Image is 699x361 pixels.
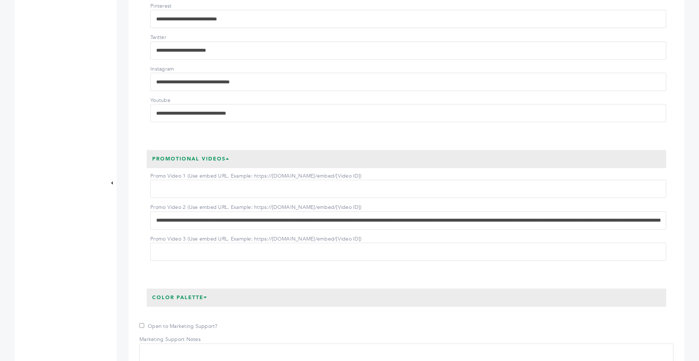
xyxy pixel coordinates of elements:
h3: Color Palette [147,289,213,307]
input: Open to Marketing Support? [139,323,144,328]
label: Twitter [150,34,201,41]
label: Promo Video 3 (Use embed URL. Example: https://[DOMAIN_NAME]/embed/[Video ID]) [150,235,362,243]
label: Promo Video 1 (Use embed URL. Example: https://[DOMAIN_NAME]/embed/[Video ID]) [150,172,362,180]
label: Open to Marketing Support? [139,323,218,330]
label: Youtube [150,97,201,104]
label: Promo Video 2 (Use embed URL. Example: https://[DOMAIN_NAME]/embed/[Video ID]) [150,204,362,211]
h3: Promotional Videos [147,150,235,168]
label: Instagram [150,66,201,73]
label: Pinterest [150,3,201,10]
label: Marketing Support Notes [139,336,201,343]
